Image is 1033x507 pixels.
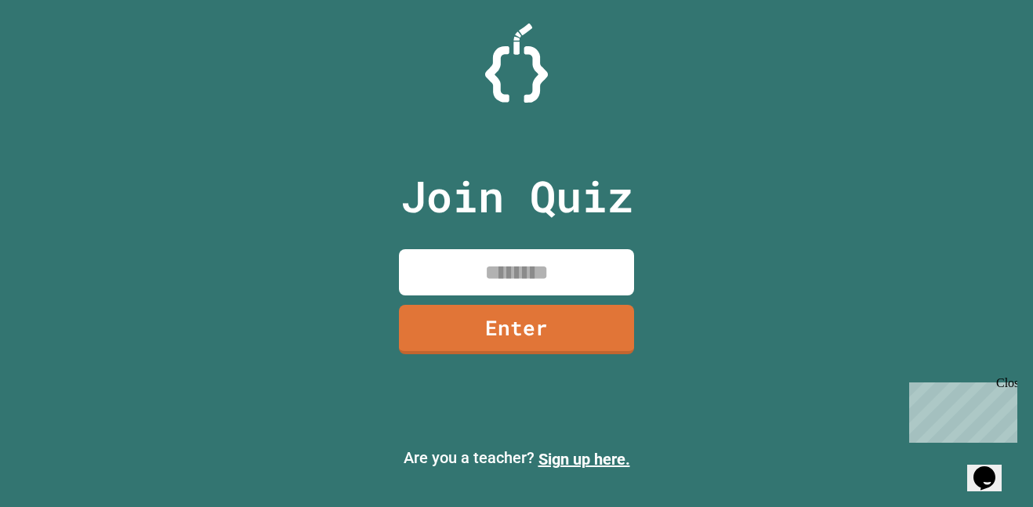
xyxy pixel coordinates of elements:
iframe: chat widget [903,376,1017,443]
p: Join Quiz [401,164,633,229]
p: Are you a teacher? [13,446,1020,471]
img: Logo.svg [485,24,548,103]
a: Sign up here. [538,450,630,469]
a: Enter [399,305,634,354]
div: Chat with us now!Close [6,6,108,100]
iframe: chat widget [967,444,1017,491]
